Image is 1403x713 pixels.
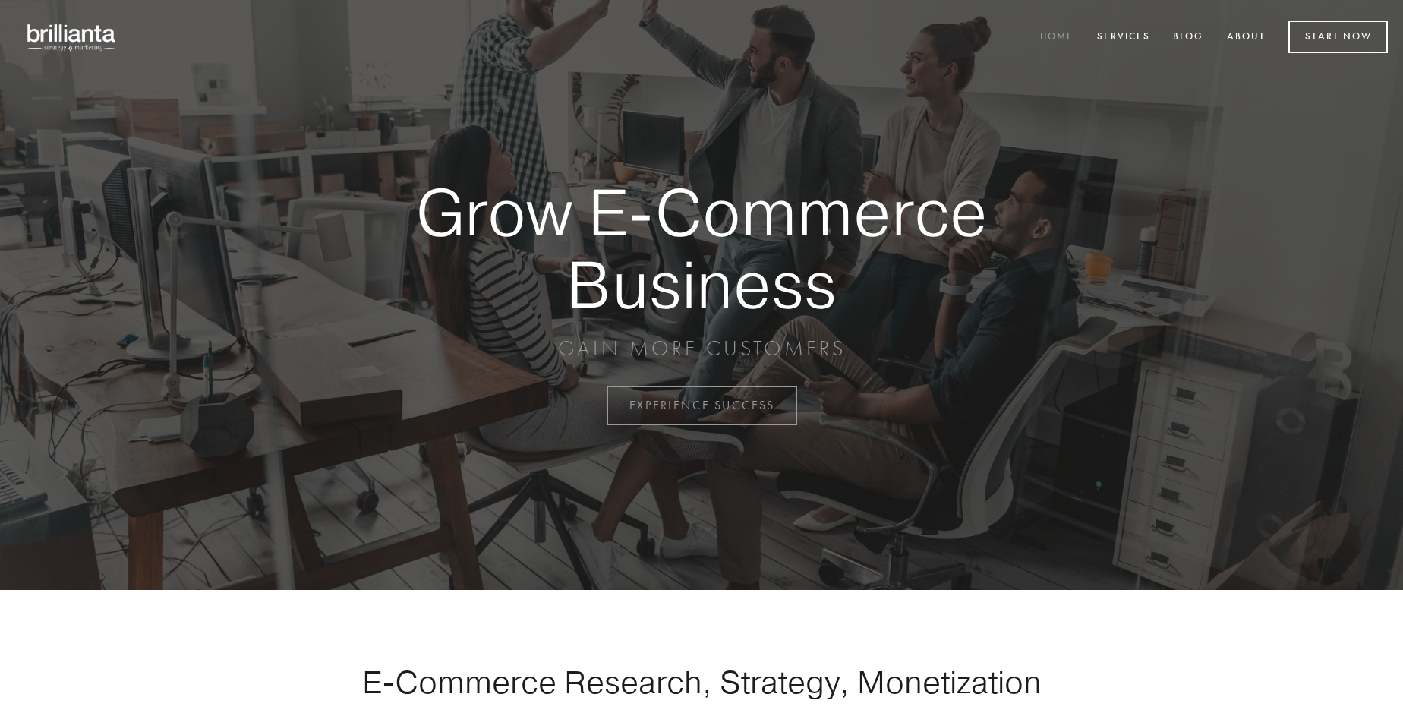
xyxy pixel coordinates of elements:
strong: Grow E-Commerce Business [363,176,1040,320]
a: Services [1087,25,1160,50]
a: Home [1030,25,1083,50]
p: GAIN MORE CUSTOMERS [363,335,1040,362]
a: About [1217,25,1275,50]
a: Start Now [1288,21,1388,53]
a: EXPERIENCE SUCCESS [607,386,797,425]
img: brillianta - research, strategy, marketing [15,15,129,59]
a: Blog [1163,25,1213,50]
h1: E-Commerce Research, Strategy, Monetization [314,663,1089,701]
